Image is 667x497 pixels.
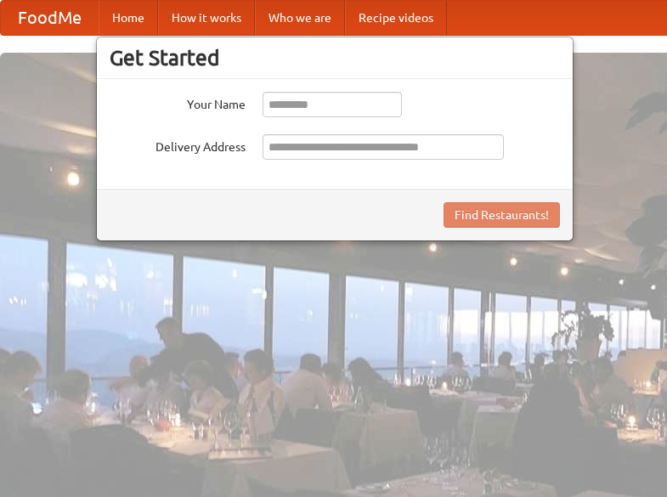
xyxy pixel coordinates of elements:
[110,45,560,71] h3: Get Started
[110,134,246,155] label: Delivery Address
[444,202,560,228] button: Find Restaurants!
[99,1,158,35] a: Home
[1,1,99,35] a: FoodMe
[345,1,447,35] a: Recipe videos
[158,1,255,35] a: How it works
[110,92,246,113] label: Your Name
[255,1,345,35] a: Who we are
